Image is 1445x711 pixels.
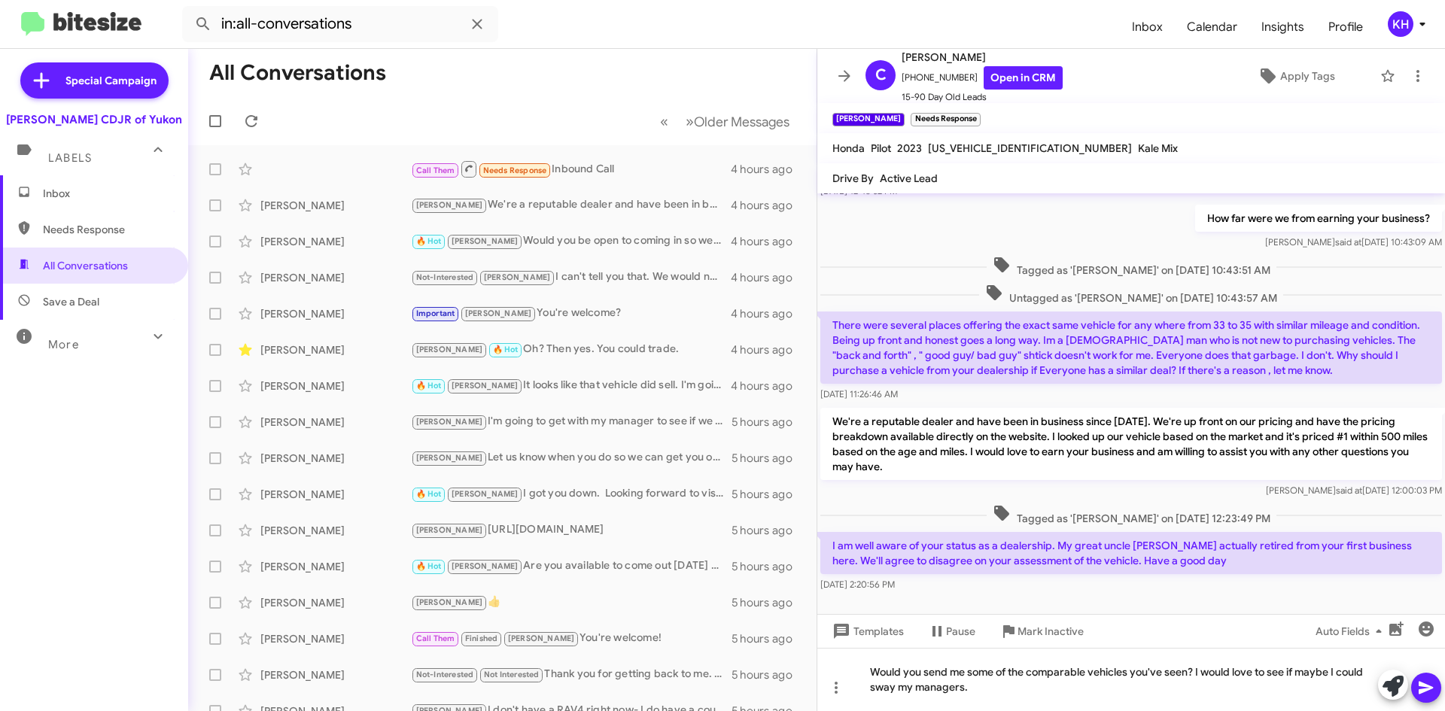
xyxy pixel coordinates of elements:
[817,648,1445,711] div: Would you send me some of the comparable vehicles you've seen? I would love to see if maybe I cou...
[260,378,411,393] div: [PERSON_NAME]
[416,453,483,463] span: [PERSON_NAME]
[416,634,455,643] span: Call Them
[651,106,677,137] button: Previous
[829,618,904,645] span: Templates
[411,558,732,575] div: Are you available to come out [DATE] or [DATE]?
[411,160,731,178] div: Inbound Call
[731,342,805,357] div: 4 hours ago
[731,306,805,321] div: 4 hours ago
[902,90,1063,105] span: 15-90 Day Old Leads
[987,504,1276,526] span: Tagged as '[PERSON_NAME]' on [DATE] 12:23:49 PM
[677,106,799,137] button: Next
[1249,5,1316,49] span: Insights
[416,417,483,427] span: [PERSON_NAME]
[416,345,483,354] span: [PERSON_NAME]
[260,667,411,682] div: [PERSON_NAME]
[416,670,474,679] span: Not-Interested
[660,112,668,131] span: «
[65,73,157,88] span: Special Campaign
[411,341,731,358] div: Oh? Then yes. You could trade.
[465,634,498,643] span: Finished
[43,258,128,273] span: All Conversations
[260,451,411,466] div: [PERSON_NAME]
[1218,62,1373,90] button: Apply Tags
[43,186,171,201] span: Inbox
[452,489,519,499] span: [PERSON_NAME]
[260,595,411,610] div: [PERSON_NAME]
[260,198,411,213] div: [PERSON_NAME]
[209,61,386,85] h1: All Conversations
[731,198,805,213] div: 4 hours ago
[1388,11,1413,37] div: KH
[832,141,865,155] span: Honda
[1120,5,1175,49] a: Inbox
[820,579,895,590] span: [DATE] 2:20:56 PM
[732,451,805,466] div: 5 hours ago
[43,222,171,237] span: Needs Response
[731,270,805,285] div: 4 hours ago
[820,408,1442,480] p: We're a reputable dealer and have been in business since [DATE]. We're up front on our pricing an...
[43,294,99,309] span: Save a Deal
[832,113,905,126] small: [PERSON_NAME]
[732,523,805,538] div: 5 hours ago
[484,670,540,679] span: Not Interested
[732,487,805,502] div: 5 hours ago
[987,618,1096,645] button: Mark Inactive
[897,141,922,155] span: 2023
[694,114,789,130] span: Older Messages
[6,112,182,127] div: [PERSON_NAME] CDJR of Yukon
[411,413,732,430] div: I'm going to get with my manager to see if we can do any better. How far off were we with your tr...
[987,256,1276,278] span: Tagged as '[PERSON_NAME]' on [DATE] 10:43:51 AM
[820,532,1442,574] p: I am well aware of your status as a dealership. My great uncle [PERSON_NAME] actually retired fro...
[1138,141,1178,155] span: Kale Mix
[732,631,805,646] div: 5 hours ago
[984,66,1063,90] a: Open in CRM
[260,306,411,321] div: [PERSON_NAME]
[1336,485,1362,496] span: said at
[411,196,731,214] div: We're a reputable dealer and have been in business since [DATE]. We're up front on our pricing an...
[1335,236,1361,248] span: said at
[260,415,411,430] div: [PERSON_NAME]
[411,269,731,286] div: I can't tell you that. We would need to see it in person.
[416,272,474,282] span: Not-Interested
[652,106,799,137] nav: Page navigation example
[416,597,483,607] span: [PERSON_NAME]
[416,561,442,571] span: 🔥 Hot
[1304,618,1400,645] button: Auto Fields
[1265,236,1442,248] span: [PERSON_NAME] [DATE] 10:43:09 AM
[1375,11,1428,37] button: KH
[260,559,411,574] div: [PERSON_NAME]
[411,377,731,394] div: It looks like that vehicle did sell. I'm going to send you the inventory to your email so you can...
[880,172,938,185] span: Active Lead
[260,631,411,646] div: [PERSON_NAME]
[411,449,732,466] div: Let us know when you do so we can get you on the road in you're new vehicle.
[1175,5,1249,49] span: Calendar
[48,151,92,165] span: Labels
[871,141,891,155] span: Pilot
[493,345,519,354] span: 🔥 Hot
[1018,618,1084,645] span: Mark Inactive
[416,525,483,535] span: [PERSON_NAME]
[731,162,805,177] div: 4 hours ago
[820,388,898,400] span: [DATE] 11:26:46 AM
[902,48,1063,66] span: [PERSON_NAME]
[732,667,805,682] div: 5 hours ago
[182,6,498,42] input: Search
[20,62,169,99] a: Special Campaign
[465,308,532,318] span: [PERSON_NAME]
[411,666,732,683] div: Thank you for getting back to me. I will update my records.
[1316,618,1388,645] span: Auto Fields
[411,232,731,250] div: Would you be open to coming in so we can do an appraisal? We won't know until we have a look at it.
[731,234,805,249] div: 4 hours ago
[416,236,442,246] span: 🔥 Hot
[817,618,916,645] button: Templates
[1280,62,1335,90] span: Apply Tags
[902,66,1063,90] span: [PHONE_NUMBER]
[416,166,455,175] span: Call Them
[416,200,483,210] span: [PERSON_NAME]
[260,234,411,249] div: [PERSON_NAME]
[732,595,805,610] div: 5 hours ago
[452,561,519,571] span: [PERSON_NAME]
[411,594,732,611] div: 👍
